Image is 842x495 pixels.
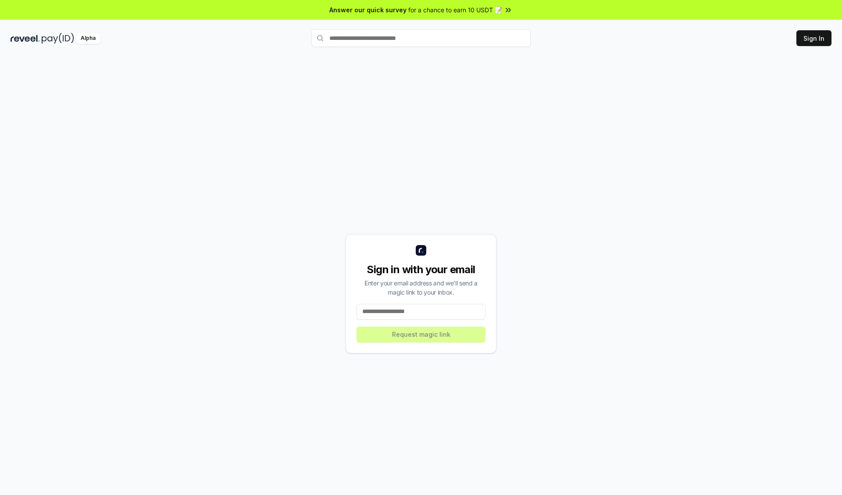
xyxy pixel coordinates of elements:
div: Enter your email address and we’ll send a magic link to your inbox. [357,278,485,297]
img: pay_id [42,33,74,44]
span: Answer our quick survey [329,5,407,14]
img: logo_small [416,245,426,256]
button: Sign In [796,30,831,46]
div: Alpha [76,33,100,44]
div: Sign in with your email [357,263,485,277]
span: for a chance to earn 10 USDT 📝 [408,5,502,14]
img: reveel_dark [11,33,40,44]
